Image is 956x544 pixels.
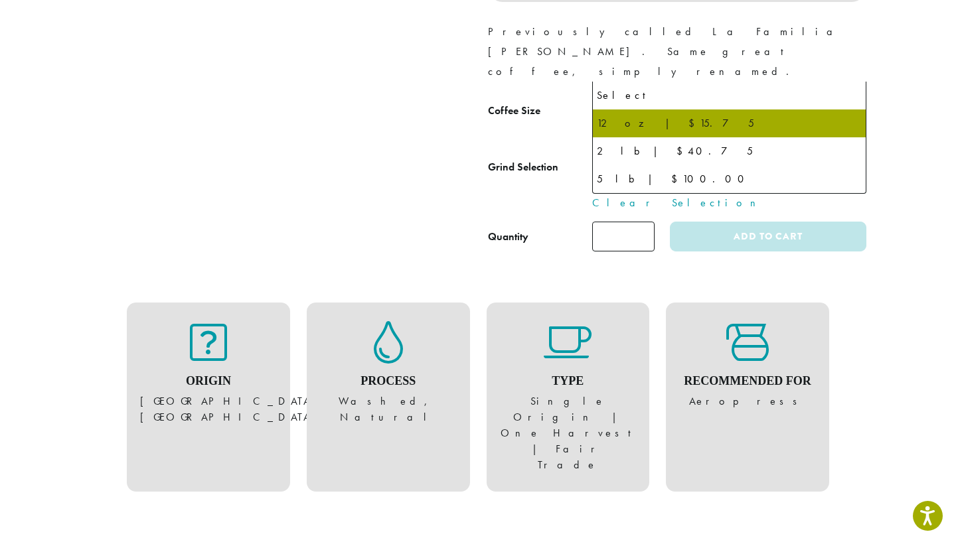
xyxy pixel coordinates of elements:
input: Product quantity [592,222,655,251]
label: Grind Selection [488,158,592,177]
li: Select [593,82,866,109]
h4: Type [500,374,637,389]
a: Clear Selection [592,195,866,211]
h4: Recommended For [679,374,816,389]
figure: Washed, Natural [320,321,457,426]
h4: Origin [140,374,277,389]
div: 12 oz | $15.75 [597,113,862,133]
div: 2 lb | $40.75 [597,141,862,161]
figure: Single Origin | One Harvest | Fair Trade [500,321,637,474]
p: Previously called La Familia [PERSON_NAME]. Same great coffee, simply renamed. [488,22,866,82]
button: Add to cart [670,222,866,251]
figure: Aeropress [679,321,816,410]
div: 5 lb | $100.00 [597,169,862,189]
label: Coffee Size [488,102,592,121]
h4: Process [320,374,457,389]
div: Quantity [488,229,528,245]
figure: [GEOGRAPHIC_DATA], [GEOGRAPHIC_DATA] [140,321,277,426]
